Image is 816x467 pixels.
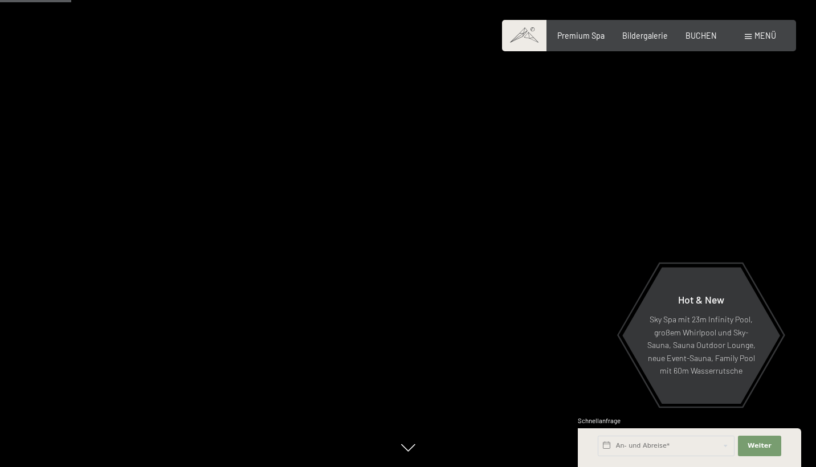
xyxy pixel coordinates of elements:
span: Weiter [748,441,772,450]
span: Hot & New [678,293,724,306]
span: Schnellanfrage [578,417,621,424]
button: Weiter [738,436,781,456]
a: BUCHEN [686,31,717,40]
a: Hot & New Sky Spa mit 23m Infinity Pool, großem Whirlpool und Sky-Sauna, Sauna Outdoor Lounge, ne... [622,267,781,404]
a: Bildergalerie [622,31,668,40]
p: Sky Spa mit 23m Infinity Pool, großem Whirlpool und Sky-Sauna, Sauna Outdoor Lounge, neue Event-S... [647,313,756,378]
span: Menü [754,31,776,40]
a: Premium Spa [557,31,605,40]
